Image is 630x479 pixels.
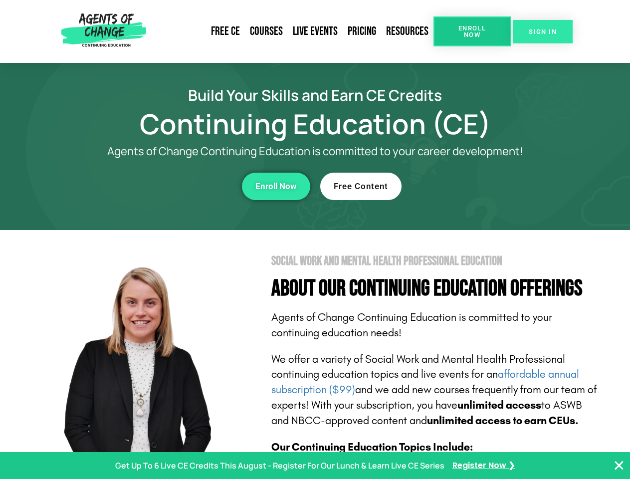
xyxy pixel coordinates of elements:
h2: Build Your Skills and Earn CE Credits [31,88,600,102]
h1: Continuing Education (CE) [31,112,600,135]
a: Courses [245,20,288,43]
h4: About Our Continuing Education Offerings [271,277,600,300]
a: Enroll Now [242,173,310,200]
nav: Menu [150,20,433,43]
a: Resources [381,20,433,43]
h2: Social Work and Mental Health Professional Education [271,255,600,267]
a: Live Events [288,20,343,43]
b: unlimited access [457,399,541,412]
span: Agents of Change Continuing Education is committed to your continuing education needs! [271,311,552,339]
a: Free Content [320,173,402,200]
a: Register Now ❯ [452,459,515,473]
a: SIGN IN [513,20,573,43]
a: Free CE [206,20,245,43]
span: SIGN IN [529,28,557,35]
span: Enroll Now [449,25,495,38]
b: Our Continuing Education Topics Include: [271,441,473,454]
p: We offer a variety of Social Work and Mental Health Professional continuing education topics and ... [271,352,600,429]
span: Free Content [334,182,388,191]
b: unlimited access to earn CEUs. [427,414,579,427]
p: Agents of Change Continuing Education is committed to your career development! [71,145,560,158]
a: Enroll Now [433,16,511,46]
button: Close Banner [613,460,625,472]
p: Get Up To 6 Live CE Credits This August - Register For Our Lunch & Learn Live CE Series [115,459,444,473]
a: Pricing [343,20,381,43]
span: Enroll Now [255,182,297,191]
